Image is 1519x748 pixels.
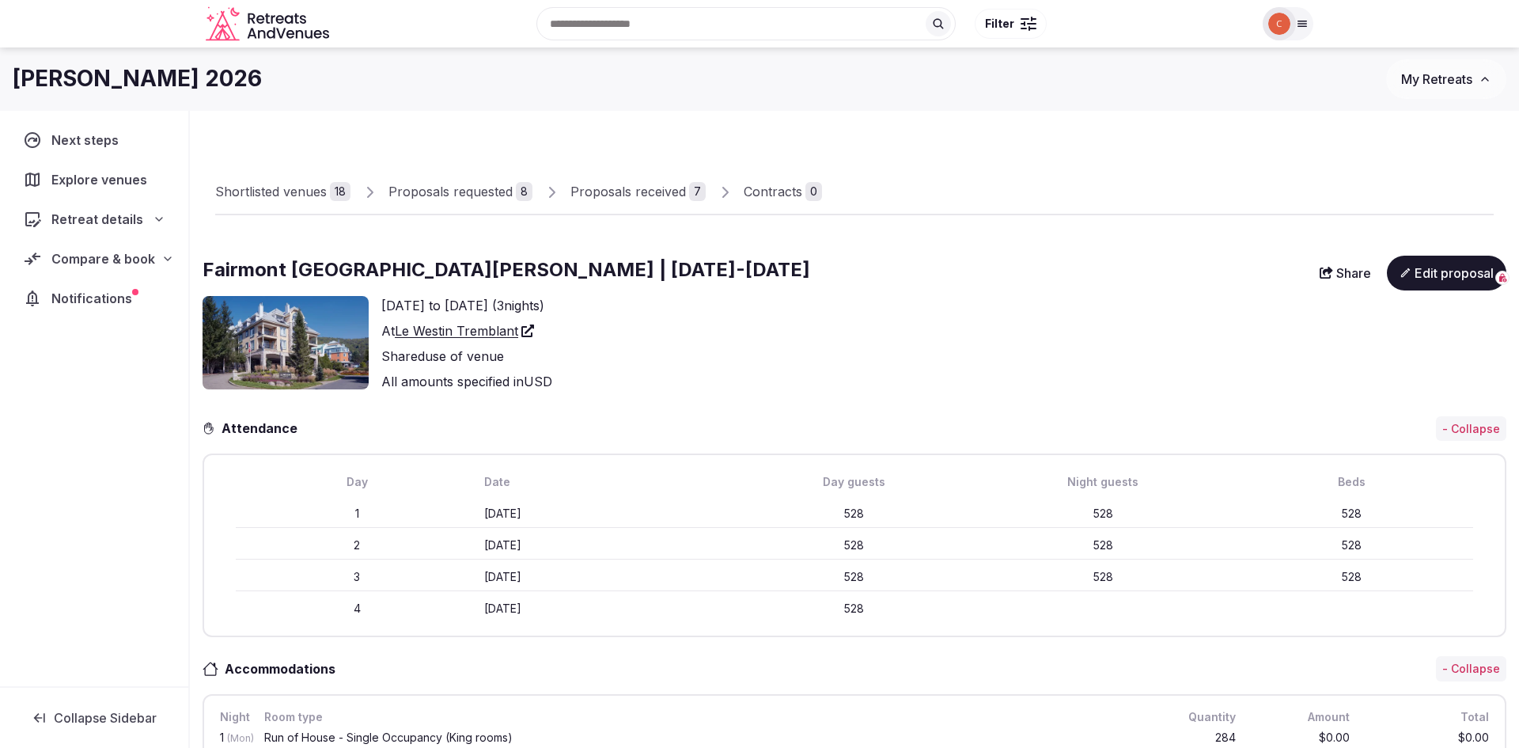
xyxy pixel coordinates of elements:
[744,182,802,201] div: Contracts
[689,182,706,201] div: 7
[484,601,726,617] div: [DATE]
[733,537,975,553] div: 528
[985,16,1014,32] span: Filter
[1436,656,1506,682] button: - Collapse
[733,569,975,585] div: 528
[805,182,822,201] div: 0
[975,9,1047,39] button: Filter
[13,123,176,157] a: Next steps
[215,169,350,215] a: Shortlisted venues18
[395,321,534,340] a: Le Westin Tremblant
[206,6,332,42] svg: Retreats and Venues company logo
[381,323,395,339] span: At
[429,298,441,313] span: to
[51,289,138,308] span: Notifications
[381,347,552,366] div: Shared
[982,474,1224,490] div: Night guests
[1386,59,1506,99] button: My Retreats
[236,474,478,490] div: Day
[484,506,726,522] div: [DATE]
[203,258,810,281] span: Fairmont [GEOGRAPHIC_DATA][PERSON_NAME] | [DATE]-[DATE]
[215,182,327,201] div: Shortlisted venues
[733,601,975,617] div: 528
[516,182,532,201] div: 8
[51,249,155,268] span: Compare & book
[227,732,254,744] span: (Mon)
[1310,259,1381,287] button: Share
[264,732,1147,743] div: Run of House - Single Occupancy (King rooms)
[1268,13,1290,35] img: Catalina
[203,296,369,389] img: Venue cover photo
[733,474,975,490] div: Day guests
[261,708,1150,726] div: Room type
[982,537,1224,553] div: 528
[1231,474,1473,490] div: Beds
[215,419,310,438] h3: Attendance
[1401,71,1472,87] span: My Retreats
[236,537,478,553] div: 2
[330,182,350,201] div: 18
[217,708,248,726] div: Night
[54,710,157,726] span: Collapse Sidebar
[51,131,125,150] span: Next steps
[51,170,153,189] span: Explore venues
[484,474,726,490] div: Date
[13,63,262,94] h1: [PERSON_NAME] 2026
[1436,416,1506,442] button: - Collapse
[218,659,351,678] h3: Accommodations
[388,169,532,215] a: Proposals requested8
[1231,506,1473,522] div: 528
[492,298,544,313] span: ( 3 nights)
[236,601,478,617] div: 4
[236,506,478,522] div: 1
[381,374,524,389] span: All amounts specified in
[1231,569,1473,585] div: 528
[744,169,822,215] a: Contracts0
[13,701,176,735] button: Collapse Sidebar
[51,210,143,229] span: Retreat details
[982,569,1224,585] div: 528
[1231,537,1473,553] div: 528
[982,506,1224,522] div: 528
[1252,708,1353,726] div: Amount
[1366,708,1492,726] div: Total
[13,163,176,196] a: Explore venues
[381,372,552,391] div: USD
[381,296,552,315] div: [DATE] [DATE]
[484,569,726,585] div: [DATE]
[733,506,975,522] div: 528
[388,182,513,201] div: Proposals requested
[236,569,478,585] div: 3
[13,282,176,315] a: Notifications
[1387,256,1506,290] button: Edit proposal
[206,6,332,42] a: Visit the homepage
[570,182,686,201] div: Proposals received
[570,169,706,215] a: Proposals received7
[425,348,504,364] span: use of venue
[484,537,726,553] div: [DATE]
[1163,708,1239,726] div: Quantity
